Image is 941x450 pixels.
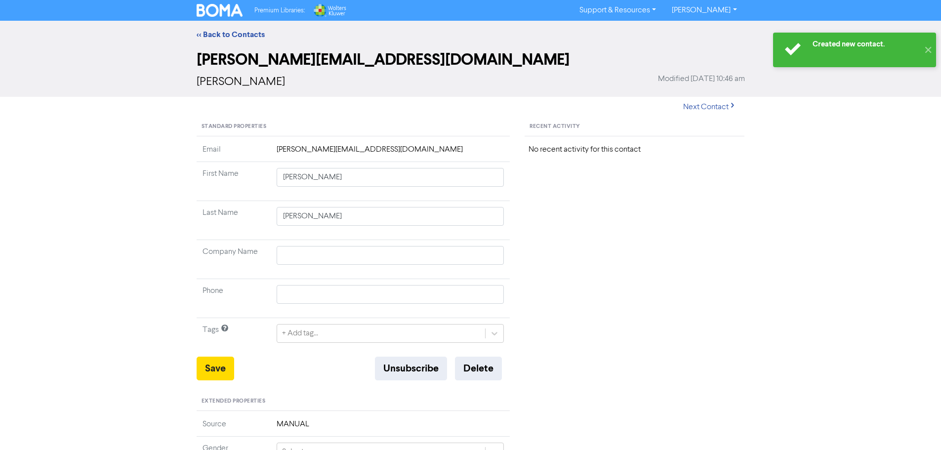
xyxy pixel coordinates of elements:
[197,4,243,17] img: BOMA Logo
[375,357,447,380] button: Unsubscribe
[197,418,271,437] td: Source
[197,162,271,201] td: First Name
[455,357,502,380] button: Delete
[664,2,744,18] a: [PERSON_NAME]
[271,418,510,437] td: MANUAL
[197,201,271,240] td: Last Name
[197,279,271,318] td: Phone
[197,357,234,380] button: Save
[197,76,285,88] span: [PERSON_NAME]
[282,327,318,339] div: + Add tag...
[813,39,919,49] div: Created new contact.
[572,2,664,18] a: Support & Resources
[658,73,745,85] span: Modified [DATE] 10:46 am
[197,240,271,279] td: Company Name
[529,144,740,156] div: No recent activity for this contact
[197,50,745,69] h2: [PERSON_NAME][EMAIL_ADDRESS][DOMAIN_NAME]
[271,144,510,162] td: [PERSON_NAME][EMAIL_ADDRESS][DOMAIN_NAME]
[197,392,510,411] div: Extended Properties
[197,318,271,357] td: Tags
[313,4,346,17] img: Wolters Kluwer
[254,7,305,14] span: Premium Libraries:
[525,118,744,136] div: Recent Activity
[197,30,265,40] a: << Back to Contacts
[197,144,271,162] td: Email
[675,97,745,118] button: Next Contact
[197,118,510,136] div: Standard Properties
[892,403,941,450] iframe: Chat Widget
